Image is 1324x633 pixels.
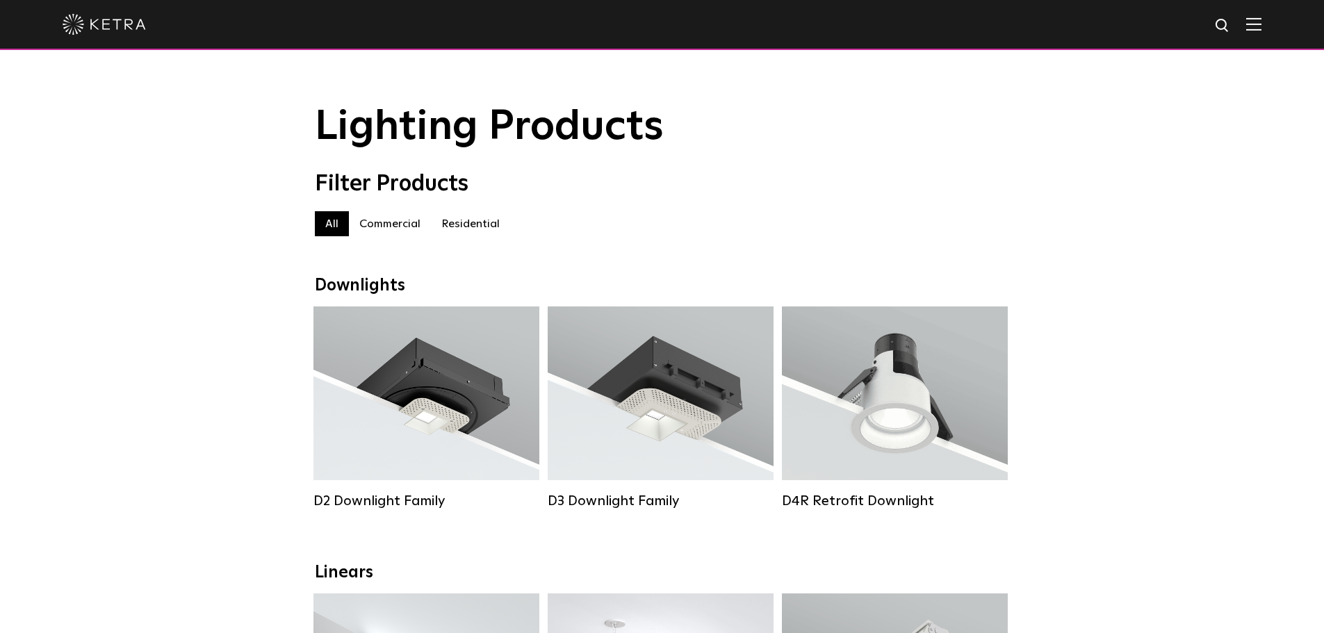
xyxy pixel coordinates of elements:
[548,306,774,516] a: D3 Downlight Family Lumen Output:700 / 900 / 1100Colors:White / Black / Silver / Bronze / Paintab...
[63,14,146,35] img: ketra-logo-2019-white
[313,493,539,509] div: D2 Downlight Family
[315,171,1010,197] div: Filter Products
[1214,17,1232,35] img: search icon
[315,106,664,148] span: Lighting Products
[315,276,1010,296] div: Downlights
[431,211,510,236] label: Residential
[782,306,1008,516] a: D4R Retrofit Downlight Lumen Output:800Colors:White / BlackBeam Angles:15° / 25° / 40° / 60°Watta...
[313,306,539,516] a: D2 Downlight Family Lumen Output:1200Colors:White / Black / Gloss Black / Silver / Bronze / Silve...
[315,563,1010,583] div: Linears
[548,493,774,509] div: D3 Downlight Family
[782,493,1008,509] div: D4R Retrofit Downlight
[349,211,431,236] label: Commercial
[315,211,349,236] label: All
[1246,17,1261,31] img: Hamburger%20Nav.svg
